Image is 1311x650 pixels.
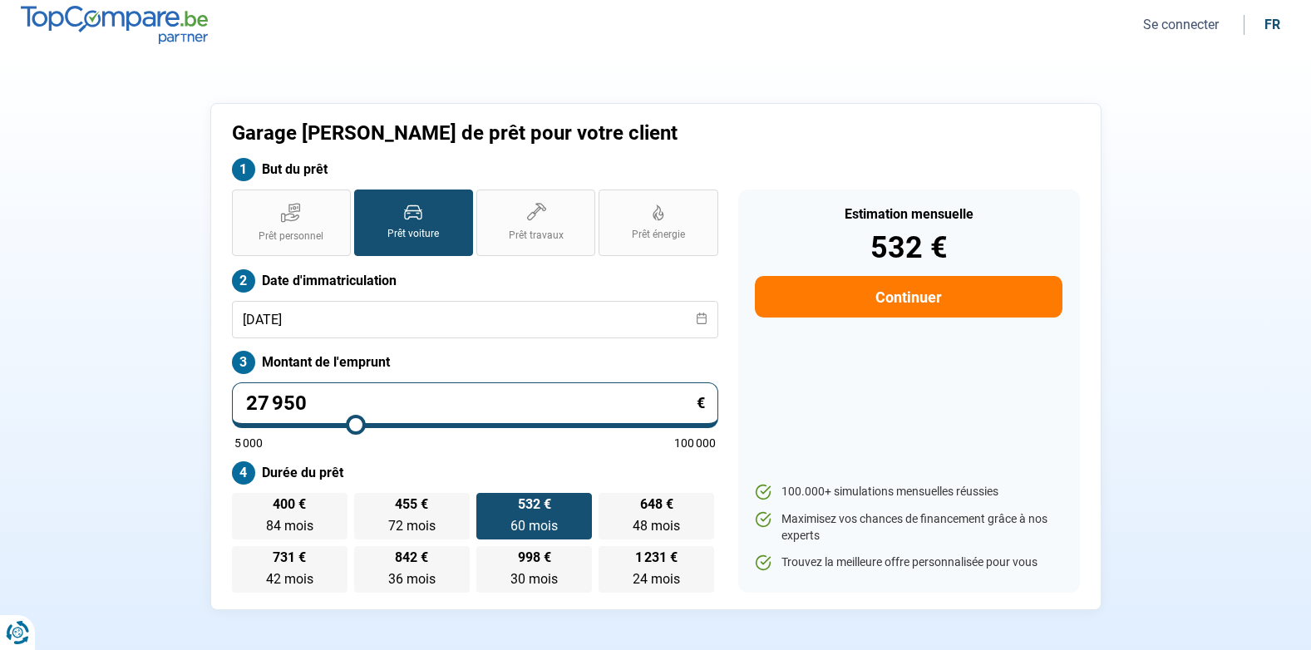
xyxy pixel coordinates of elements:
span: Prêt travaux [509,229,564,243]
h1: Garage [PERSON_NAME] de prêt pour votre client [232,121,863,145]
span: 400 € [273,498,306,511]
span: 42 mois [266,571,313,587]
span: 455 € [395,498,428,511]
span: 5 000 [234,437,263,449]
div: 532 € [755,233,1062,263]
span: 100 000 [674,437,716,449]
label: Montant de l'emprunt [232,351,718,374]
span: 1 231 € [635,551,678,564]
span: 24 mois [633,571,680,587]
button: Continuer [755,276,1062,318]
li: 100.000+ simulations mensuelles réussies [755,484,1062,500]
label: But du prêt [232,158,718,181]
div: fr [1264,17,1280,32]
input: jj/mm/aaaa [232,301,718,338]
button: Se connecter [1138,16,1224,33]
span: 30 mois [510,571,558,587]
span: 998 € [518,551,551,564]
li: Maximisez vos chances de financement grâce à nos experts [755,511,1062,544]
label: Durée du prêt [232,461,718,485]
span: 842 € [395,551,428,564]
span: 36 mois [388,571,436,587]
li: Trouvez la meilleure offre personnalisée pour vous [755,554,1062,571]
span: 731 € [273,551,306,564]
span: 532 € [518,498,551,511]
img: TopCompare.be [21,6,208,43]
span: € [697,396,705,411]
span: 84 mois [266,518,313,534]
span: 648 € [640,498,673,511]
span: 60 mois [510,518,558,534]
span: Prêt personnel [259,229,323,244]
span: Prêt énergie [632,228,685,242]
span: 72 mois [388,518,436,534]
div: Estimation mensuelle [755,208,1062,221]
label: Date d'immatriculation [232,269,718,293]
span: Prêt voiture [387,227,439,241]
span: 48 mois [633,518,680,534]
